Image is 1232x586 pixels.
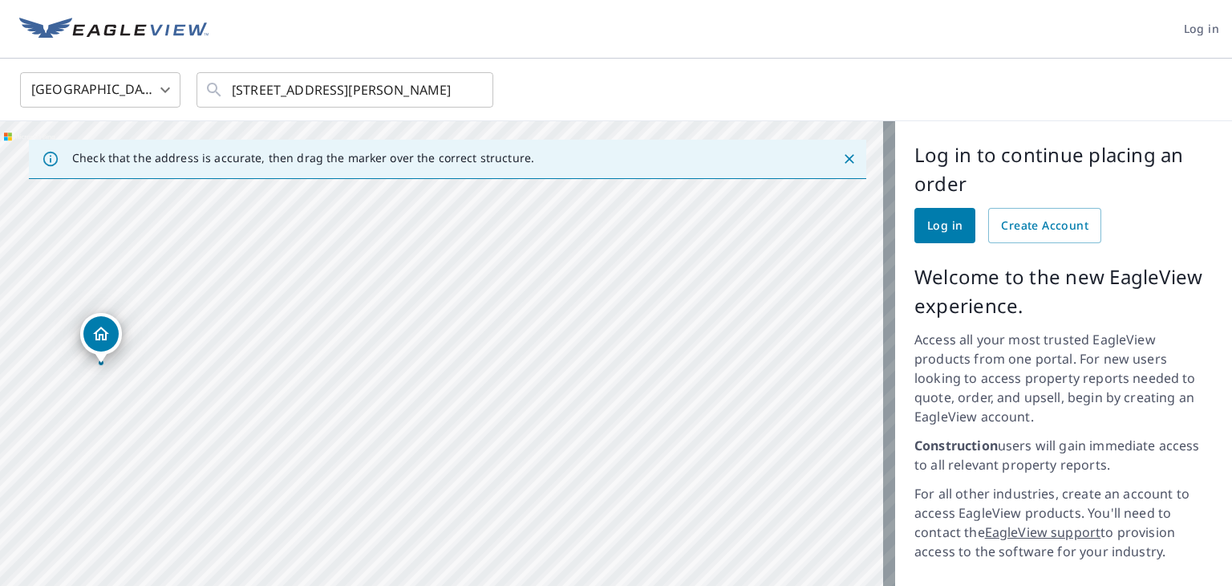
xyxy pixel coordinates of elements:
[985,523,1101,541] a: EagleView support
[72,151,534,165] p: Check that the address is accurate, then drag the marker over the correct structure.
[1001,216,1088,236] span: Create Account
[914,436,1213,474] p: users will gain immediate access to all relevant property reports.
[1184,19,1219,39] span: Log in
[927,216,962,236] span: Log in
[914,262,1213,320] p: Welcome to the new EagleView experience.
[19,18,209,42] img: EV Logo
[914,330,1213,426] p: Access all your most trusted EagleView products from one portal. For new users looking to access ...
[20,67,180,112] div: [GEOGRAPHIC_DATA]
[914,140,1213,198] p: Log in to continue placing an order
[80,313,122,363] div: Dropped pin, building 1, Residential property, 9 Morello Cir Windsor, CT 06095
[914,208,975,243] a: Log in
[232,67,460,112] input: Search by address or latitude-longitude
[988,208,1101,243] a: Create Account
[839,149,860,169] button: Close
[914,437,998,454] strong: Construction
[914,484,1213,561] p: For all other industries, create an account to access EagleView products. You'll need to contact ...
